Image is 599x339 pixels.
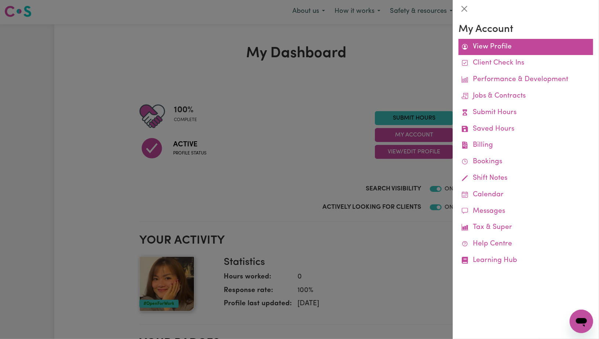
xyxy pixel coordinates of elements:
a: Billing [459,137,593,154]
button: Close [459,3,470,15]
a: Help Centre [459,236,593,252]
a: Bookings [459,154,593,170]
a: Calendar [459,187,593,203]
a: Shift Notes [459,170,593,187]
a: Saved Hours [459,121,593,138]
a: Performance & Development [459,72,593,88]
a: Tax & Super [459,219,593,236]
h3: My Account [459,23,593,36]
a: Messages [459,203,593,220]
a: View Profile [459,39,593,55]
a: Jobs & Contracts [459,88,593,105]
a: Learning Hub [459,252,593,269]
iframe: Button to launch messaging window [570,310,593,333]
a: Submit Hours [459,105,593,121]
a: Client Check Ins [459,55,593,72]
